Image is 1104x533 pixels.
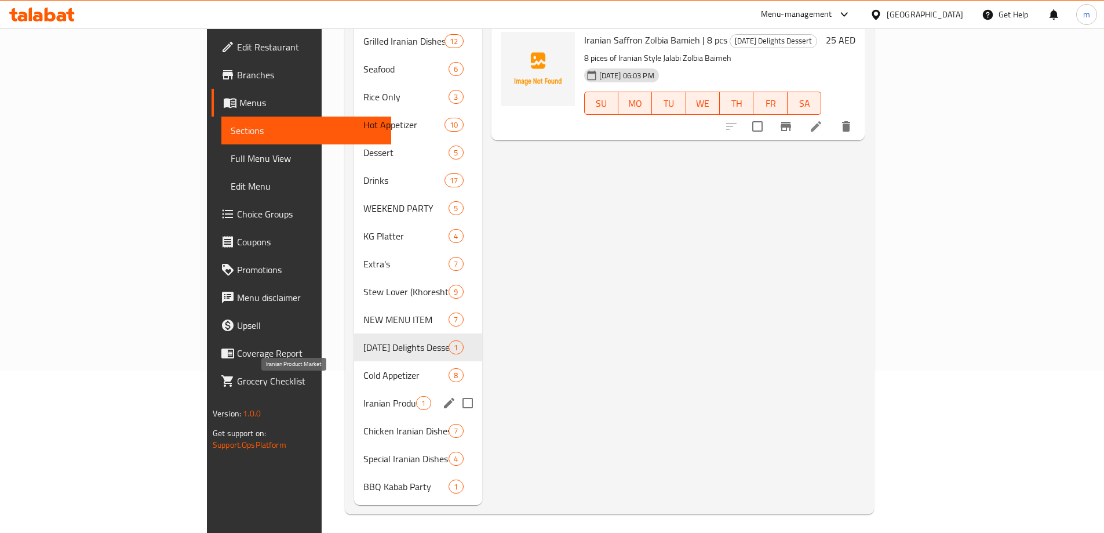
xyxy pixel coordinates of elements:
[440,394,458,412] button: edit
[584,51,822,66] p: 8 pices of Iranian Style Jalabi Zolbia Baimeh
[449,64,462,75] span: 6
[449,147,462,158] span: 5
[584,31,727,49] span: Iranian Saffron Zolbia Bamieh | 8 pcs
[449,313,463,327] div: items
[363,257,449,271] span: Extra's
[231,179,382,193] span: Edit Menu
[354,361,482,389] div: Cold Appetizer8
[363,340,449,354] span: [DATE] Delights Dessert
[686,92,720,115] button: WE
[745,114,770,139] span: Select to update
[237,207,382,221] span: Choice Groups
[449,201,463,215] div: items
[363,173,444,187] span: Drinks
[363,396,416,410] span: Iranian Product Market
[449,229,463,243] div: items
[212,367,391,395] a: Grocery Checklist
[212,200,391,228] a: Choice Groups
[231,124,382,137] span: Sections
[449,340,463,354] div: items
[212,339,391,367] a: Coverage Report
[449,62,463,76] div: items
[449,481,462,492] span: 1
[213,406,241,421] span: Version:
[354,278,482,306] div: Stew Lover (Khoresht)9
[212,89,391,117] a: Menus
[449,203,462,214] span: 5
[416,396,431,410] div: items
[354,55,482,83] div: Seafood6
[363,368,449,382] span: Cold Appetizer
[354,306,482,333] div: NEW MENU ITEM7
[832,113,860,140] button: delete
[730,34,817,48] span: [DATE] Delights Dessert
[354,250,482,278] div: Extra's7
[445,36,462,47] span: 12
[354,83,482,111] div: Rice Only3
[826,32,855,48] h6: 25 AED
[449,342,462,353] span: 1
[652,92,686,115] button: TU
[354,417,482,445] div: Chicken Iranian Dishes7
[444,34,463,48] div: items
[237,40,382,54] span: Edit Restaurant
[354,27,482,55] div: Grilled Iranian Dishes12
[449,287,462,298] span: 9
[449,424,463,438] div: items
[449,370,462,381] span: 8
[589,95,614,112] span: SU
[237,318,382,332] span: Upsell
[237,374,382,388] span: Grocery Checklist
[354,445,482,473] div: Special Iranian Dishes4
[237,263,382,277] span: Promotions
[363,62,449,76] span: Seafood
[213,437,286,452] a: Support.OpsPlatform
[354,23,482,505] nav: Menu sections
[761,8,832,21] div: Menu-management
[221,172,391,200] a: Edit Menu
[363,285,449,299] div: Stew Lover (Khoresht)
[584,92,618,115] button: SU
[449,454,462,465] span: 4
[354,139,482,166] div: Dessert5
[363,452,449,466] span: Special Iranian Dishes
[595,70,659,81] span: [DATE] 06:03 PM
[239,96,382,110] span: Menus
[758,95,782,112] span: FR
[449,480,463,494] div: items
[691,95,715,112] span: WE
[221,117,391,144] a: Sections
[354,222,482,250] div: KG Platter4
[354,333,482,361] div: [DATE] Delights Dessert1
[753,92,787,115] button: FR
[212,33,391,61] a: Edit Restaurant
[449,314,462,325] span: 7
[720,92,753,115] button: TH
[449,92,462,103] span: 3
[237,68,382,82] span: Branches
[363,201,449,215] span: WEEKEND PARTY
[237,235,382,249] span: Coupons
[809,119,823,133] a: Edit menu item
[449,452,463,466] div: items
[363,229,449,243] span: KG Platter
[445,119,462,130] span: 10
[363,90,449,104] span: Rice Only
[363,480,449,494] span: BBQ Kabab Party
[212,256,391,284] a: Promotions
[788,92,821,115] button: SA
[363,424,449,438] span: Chicken Iranian Dishes
[363,118,444,132] span: Hot Appetizer
[354,194,482,222] div: WEEKEND PARTY5
[417,398,430,409] span: 1
[363,146,449,159] span: Dessert
[449,231,462,242] span: 4
[657,95,681,112] span: TU
[213,426,266,441] span: Get support on:
[237,346,382,360] span: Coverage Report
[623,95,647,112] span: MO
[449,259,462,270] span: 7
